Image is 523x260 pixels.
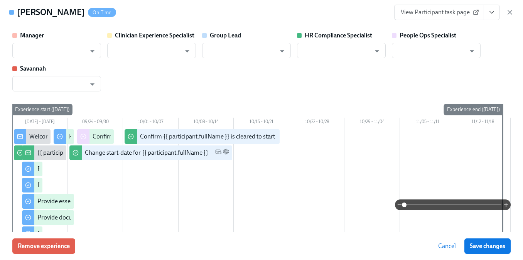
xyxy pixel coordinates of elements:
[433,238,461,254] button: Cancel
[37,230,133,238] div: Do your background check in Checkr
[289,118,345,128] div: 10/22 – 10/28
[86,78,98,90] button: Open
[400,32,456,39] strong: People Ops Specialist
[215,149,221,157] span: Work Email
[234,118,289,128] div: 10/15 – 10/21
[401,8,477,16] span: View Participant task page
[179,118,234,128] div: 10/08 – 10/14
[86,45,98,57] button: Open
[438,242,456,250] span: Cancel
[18,242,70,250] span: Remove experience
[93,132,174,141] div: Confirm cleared by People Ops
[470,242,505,250] span: Save changes
[371,45,383,57] button: Open
[344,118,400,128] div: 10/29 – 11/04
[484,5,500,20] button: View task page
[181,45,193,57] button: Open
[223,149,229,157] span: Slack
[37,149,195,157] div: {{ participant.fullName }} has filled out the onboarding form
[305,32,372,39] strong: HR Compliance Specialist
[444,104,503,115] div: Experience end ([DATE])
[464,238,511,254] button: Save changes
[466,45,478,57] button: Open
[12,118,68,128] div: [DATE] – [DATE]
[85,149,208,157] div: Change start-date for {{ participant.fullName }}
[394,5,484,20] a: View Participant task page
[276,45,288,57] button: Open
[37,197,158,206] div: Provide essential professional documentation
[29,132,174,141] div: Welcome from the Charlie Health Compliance Team 👋
[37,165,180,173] div: Register on the [US_STATE] [MEDICAL_DATA] website
[140,132,275,141] div: Confirm {{ participant.fullName }} is cleared to start
[88,10,116,15] span: On Time
[69,132,134,141] div: Request your equipment
[12,238,75,254] button: Remove experience
[400,118,456,128] div: 11/05 – 11/11
[20,32,44,39] strong: Manager
[68,118,123,128] div: 09/24 – 09/30
[37,213,148,222] div: Provide documents for your I9 verification
[20,65,46,72] strong: Savannah
[37,181,112,189] div: Fill out the onboarding form
[123,118,179,128] div: 10/01 – 10/07
[12,104,73,115] div: Experience start ([DATE])
[210,32,241,39] strong: Group Lead
[455,118,511,128] div: 11/12 – 11/18
[17,7,85,18] h4: [PERSON_NAME]
[115,32,194,39] strong: Clinician Experience Specialist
